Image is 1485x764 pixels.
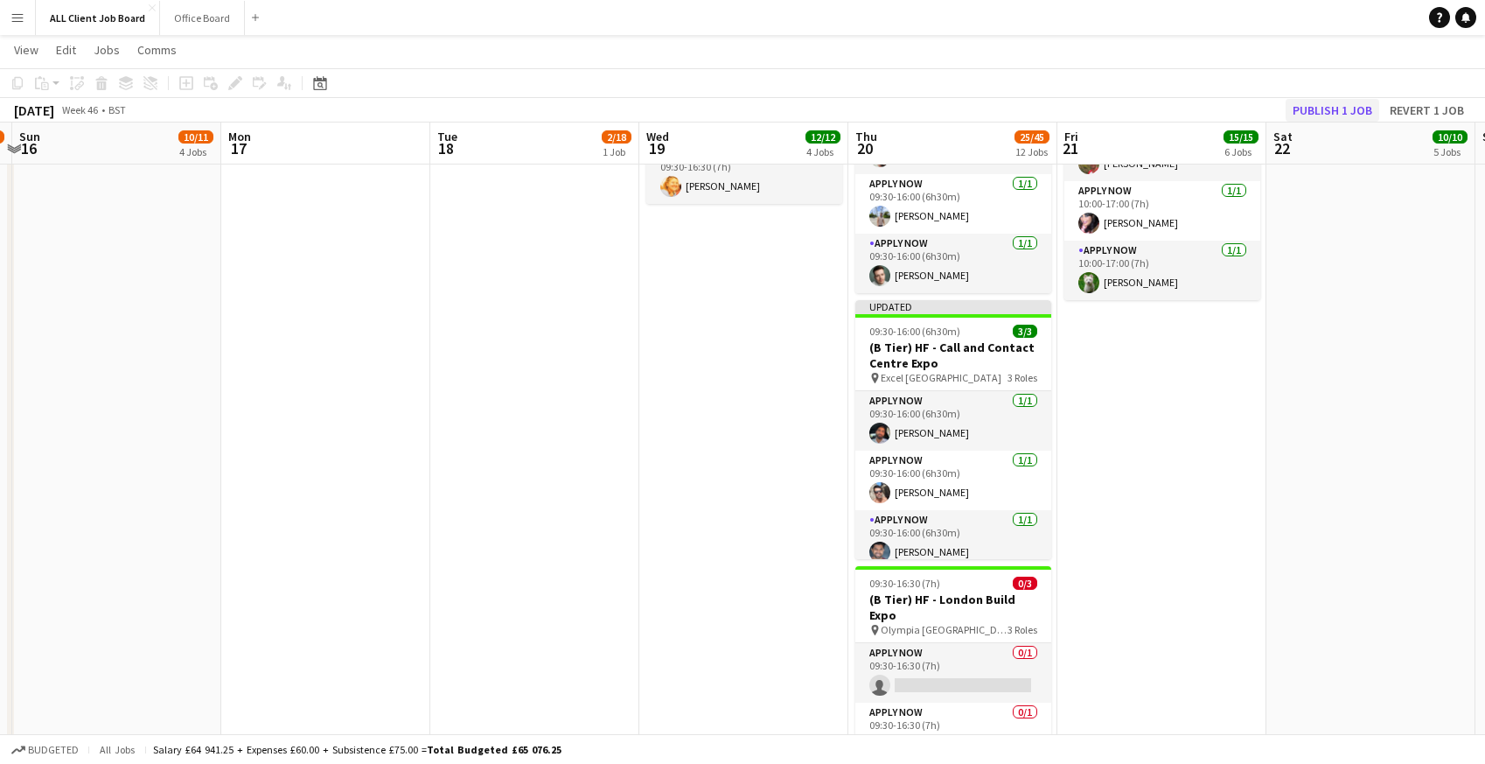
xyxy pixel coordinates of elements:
[855,391,1051,451] app-card-role: APPLY NOW1/109:30-16:00 (6h30m)[PERSON_NAME]
[1013,325,1037,338] span: 3/3
[1064,60,1260,300] app-job-card: 10:00-17:00 (7h)3/3(B Tier) HF - B2B - Vet Show Excel [GEOGRAPHIC_DATA]3 RolesAPPLY NOW1/110:00-1...
[855,340,1051,371] h3: (B Tier) HF - Call and Contact Centre Expo
[1007,623,1037,636] span: 3 Roles
[1271,138,1293,158] span: 22
[1062,138,1078,158] span: 21
[435,138,457,158] span: 18
[137,42,177,58] span: Comms
[881,371,1001,384] span: Excel [GEOGRAPHIC_DATA]
[602,130,631,144] span: 2/18
[427,743,561,756] span: Total Budgeted £65 076.25
[58,103,101,116] span: Week 46
[1433,130,1468,144] span: 10/10
[805,130,840,144] span: 12/12
[646,129,669,144] span: Wed
[1286,99,1379,122] button: Publish 1 job
[56,42,76,58] span: Edit
[881,623,1007,636] span: Olympia [GEOGRAPHIC_DATA]
[36,1,160,35] button: ALL Client Job Board
[1013,577,1037,590] span: 0/3
[855,129,877,144] span: Thu
[19,129,40,144] span: Sun
[855,174,1051,234] app-card-role: APPLY NOW1/109:30-16:00 (6h30m)[PERSON_NAME]
[1273,129,1293,144] span: Sat
[806,145,840,158] div: 4 Jobs
[7,39,45,61] a: View
[1064,129,1078,144] span: Fri
[855,300,1051,314] div: Updated
[869,577,940,590] span: 09:30-16:30 (7h)
[603,145,631,158] div: 1 Job
[644,138,669,158] span: 19
[1064,181,1260,241] app-card-role: APPLY NOW1/110:00-17:00 (7h)[PERSON_NAME]
[855,592,1051,623] h3: (B Tier) HF - London Build Expo
[226,138,251,158] span: 17
[1015,145,1049,158] div: 12 Jobs
[646,144,842,204] app-card-role: APPLY NOW1/109:30-16:30 (7h)[PERSON_NAME]
[1014,130,1049,144] span: 25/45
[437,129,457,144] span: Tue
[9,740,81,760] button: Budgeted
[1064,241,1260,300] app-card-role: APPLY NOW1/110:00-17:00 (7h)[PERSON_NAME]
[1224,145,1258,158] div: 6 Jobs
[28,744,79,756] span: Budgeted
[14,42,38,58] span: View
[153,743,561,756] div: Salary £64 941.25 + Expenses £60.00 + Subsistence £75.00 =
[855,510,1051,570] app-card-role: APPLY NOW1/109:30-16:00 (6h30m)[PERSON_NAME]
[130,39,184,61] a: Comms
[855,38,1051,293] app-job-card: 09:30-16:00 (6h30m)3/3(A Tier) HF - B2B Marketing Expo Excel [GEOGRAPHIC_DATA]3 RolesAPPLY NOW1/1...
[855,703,1051,762] app-card-role: APPLY NOW0/109:30-16:30 (7h)
[160,1,245,35] button: Office Board
[1007,371,1037,384] span: 3 Roles
[855,234,1051,293] app-card-role: APPLY NOW1/109:30-16:00 (6h30m)[PERSON_NAME]
[853,138,877,158] span: 20
[1224,130,1258,144] span: 15/15
[869,325,960,338] span: 09:30-16:00 (6h30m)
[855,451,1051,510] app-card-role: APPLY NOW1/109:30-16:00 (6h30m)[PERSON_NAME]
[179,145,213,158] div: 4 Jobs
[49,39,83,61] a: Edit
[17,138,40,158] span: 16
[178,130,213,144] span: 10/11
[1433,145,1467,158] div: 5 Jobs
[855,643,1051,703] app-card-role: APPLY NOW0/109:30-16:30 (7h)
[14,102,54,119] div: [DATE]
[1383,99,1471,122] button: Revert 1 job
[108,103,126,116] div: BST
[87,39,127,61] a: Jobs
[228,129,251,144] span: Mon
[855,300,1051,559] app-job-card: Updated09:30-16:00 (6h30m)3/3(B Tier) HF - Call and Contact Centre Expo Excel [GEOGRAPHIC_DATA]3 ...
[96,743,138,756] span: All jobs
[94,42,120,58] span: Jobs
